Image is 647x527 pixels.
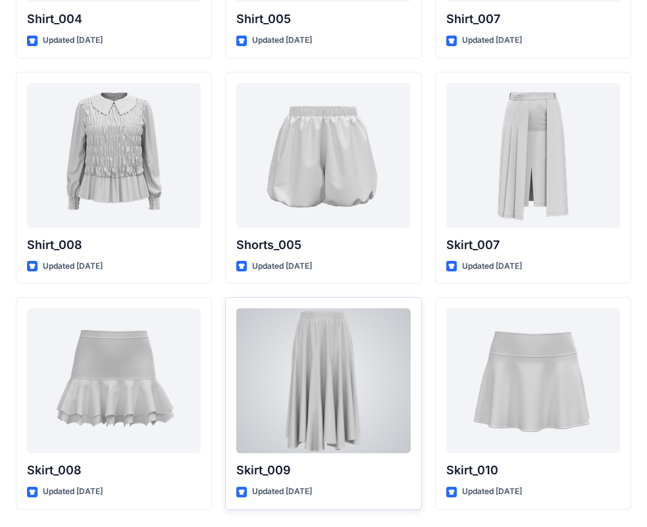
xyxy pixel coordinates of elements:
a: Skirt_008 [27,308,201,453]
a: Skirt_009 [236,308,410,453]
p: Shirt_007 [446,10,620,28]
p: Updated [DATE] [252,485,312,499]
p: Shorts_005 [236,236,410,254]
p: Updated [DATE] [462,485,522,499]
a: Skirt_010 [446,308,620,453]
p: Updated [DATE] [43,485,103,499]
p: Updated [DATE] [462,260,522,273]
a: Shorts_005 [236,83,410,228]
p: Updated [DATE] [43,34,103,47]
p: Skirt_007 [446,236,620,254]
p: Skirt_010 [446,461,620,480]
p: Skirt_008 [27,461,201,480]
p: Updated [DATE] [43,260,103,273]
a: Skirt_007 [446,83,620,228]
p: Skirt_009 [236,461,410,480]
p: Shirt_005 [236,10,410,28]
p: Updated [DATE] [252,260,312,273]
p: Updated [DATE] [462,34,522,47]
p: Shirt_008 [27,236,201,254]
p: Updated [DATE] [252,34,312,47]
a: Shirt_008 [27,83,201,228]
p: Shirt_004 [27,10,201,28]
